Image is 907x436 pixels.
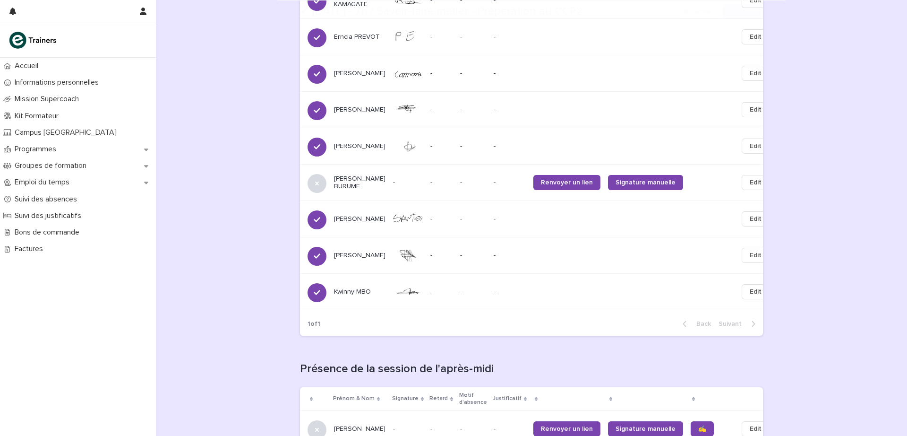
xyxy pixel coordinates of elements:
[300,19,785,55] tr: Erncia PREVOT-- --Edit
[494,179,526,187] p: -
[541,426,593,432] span: Renvoyer un lien
[493,393,522,404] p: Justificatif
[300,128,785,165] tr: [PERSON_NAME]-- --Edit
[11,95,86,104] p: Mission Supercoach
[742,211,770,227] button: Edit
[750,251,762,260] span: Edit
[719,321,747,327] span: Next
[11,128,124,137] p: Campus [GEOGRAPHIC_DATA]
[430,31,434,41] p: -
[334,252,385,260] p: [PERSON_NAME]
[8,31,60,50] img: K0CqGN7SDeD6s4JG8KQk
[11,228,87,237] p: Bons de commande
[11,244,51,253] p: Factures
[333,393,375,404] p: Prénom & Nom
[541,179,593,186] span: Renvoyer un lien
[676,4,721,19] button: Cancel
[393,179,423,187] p: -
[533,175,600,190] a: Renvoyer un lien
[460,179,486,187] p: -
[460,33,486,41] p: -
[11,112,66,121] p: Kit Formateur
[460,252,486,260] p: -
[300,5,583,18] h2: ✔ [DATE] - 7h / Savoir-faire métier - Préparation au CCP2
[300,362,763,376] h1: Présence de la session de l'après-midi
[11,145,64,154] p: Programmes
[334,288,385,296] p: Kwinny MBO
[494,33,526,41] p: -
[11,161,94,170] p: Groupes de formation
[494,252,526,260] p: -
[750,424,762,434] span: Edit
[300,201,785,237] tr: [PERSON_NAME]-- --Edit
[430,104,434,114] p: -
[723,4,763,19] button: Save
[494,70,526,78] p: -
[393,104,423,116] img: wvzgAQDkHhuK5NYFzOqQZWOtoSRbDIiEcfUmB7zo83c
[334,33,385,41] p: Erncia PREVOT
[750,287,762,296] span: Edit
[750,178,762,187] span: Edit
[429,393,448,404] p: Retard
[300,92,785,128] tr: [PERSON_NAME]-- --Edit
[300,55,785,92] tr: [PERSON_NAME]-- --Edit
[334,175,385,191] p: [PERSON_NAME] BURUME
[393,286,423,299] img: _1BZcbXI3cX7JmEyvE-1TclKcVST1GILucsyP_BJuHU
[334,70,385,78] p: [PERSON_NAME]
[334,142,385,150] p: [PERSON_NAME]
[675,320,715,328] button: Back
[460,288,486,296] p: -
[742,248,770,263] button: Edit
[494,288,526,296] p: -
[393,140,423,153] img: UGNBkKhhpOkmj3mgWu-DZPh7rK-p66U3YwoJTa7zfJU
[334,106,385,114] p: [PERSON_NAME]
[616,179,676,186] span: Signature manuelle
[494,425,526,433] p: -
[750,32,762,42] span: Edit
[11,78,106,87] p: Informations personnelles
[750,69,762,78] span: Edit
[11,178,77,187] p: Emploi du temps
[393,67,423,80] img: UKBKLuVdOqNS5tnE2kffYf-dUXJIq2IZ6IsOHfZzcLc
[460,70,486,78] p: -
[692,8,713,15] span: Cancel
[742,66,770,81] button: Edit
[11,211,89,220] p: Suivi des justificatifs
[430,140,434,150] p: -
[11,195,85,204] p: Suivi des absences
[698,426,706,432] span: ✍️
[430,250,434,260] p: -
[300,165,785,201] tr: [PERSON_NAME] BURUME--- --Renvoyer un lienSignature manuelleEdit
[460,106,486,114] p: -
[750,141,762,151] span: Edit
[300,274,785,310] tr: Kwinny MBO-- --Edit
[459,390,487,408] p: Motif d'absence
[300,313,328,336] p: 1 of 1
[740,8,755,15] span: Save
[300,237,785,274] tr: [PERSON_NAME]-- --Edit
[460,142,486,150] p: -
[742,284,770,299] button: Edit
[608,175,683,190] a: Signature manuelle
[750,214,762,224] span: Edit
[460,215,486,223] p: -
[742,102,770,117] button: Edit
[393,31,423,44] img: qj_HF4Z31dKGzxHoo7ExdVlMTfDMjyoJlA1M6_hN9Wk
[460,425,486,433] p: -
[430,423,434,433] p: -
[430,286,434,296] p: -
[430,213,434,223] p: -
[715,320,763,328] button: Next
[742,29,770,44] button: Edit
[392,393,419,404] p: Signature
[742,139,770,154] button: Edit
[616,426,676,432] span: Signature manuelle
[691,321,711,327] span: Back
[334,215,385,223] p: [PERSON_NAME]
[393,250,423,262] img: LTZiCGpz5m3dlGq5fVi6nPmvXpPj4z7B00VRuLHvmOc
[494,215,526,223] p: -
[430,177,434,187] p: -
[750,105,762,114] span: Edit
[11,61,46,70] p: Accueil
[334,425,385,433] p: [PERSON_NAME]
